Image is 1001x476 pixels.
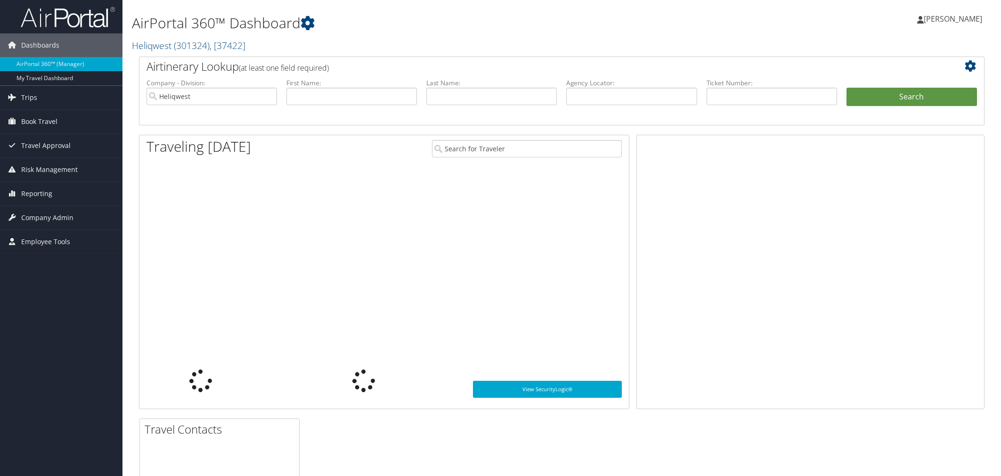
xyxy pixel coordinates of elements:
span: Company Admin [21,206,73,230]
span: Reporting [21,182,52,205]
label: Ticket Number: [707,78,837,88]
img: airportal-logo.png [21,6,115,28]
h2: Airtinerary Lookup [146,58,907,74]
span: Employee Tools [21,230,70,254]
span: Trips [21,86,37,109]
h1: AirPortal 360™ Dashboard [132,13,705,33]
h2: Travel Contacts [145,421,299,437]
span: ( 301324 ) [174,39,210,52]
label: Company - Division: [146,78,277,88]
span: [PERSON_NAME] [924,14,982,24]
h1: Traveling [DATE] [146,137,251,156]
label: Last Name: [426,78,557,88]
span: Dashboards [21,33,59,57]
span: Travel Approval [21,134,71,157]
span: Book Travel [21,110,57,133]
a: View SecurityLogic® [473,381,622,398]
label: Agency Locator: [566,78,697,88]
span: Risk Management [21,158,78,181]
input: Search for Traveler [432,140,622,157]
button: Search [846,88,977,107]
span: , [ 37422 ] [210,39,245,52]
a: Heliqwest [132,39,245,52]
span: (at least one field required) [239,63,329,73]
a: [PERSON_NAME] [917,5,992,33]
label: First Name: [286,78,417,88]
